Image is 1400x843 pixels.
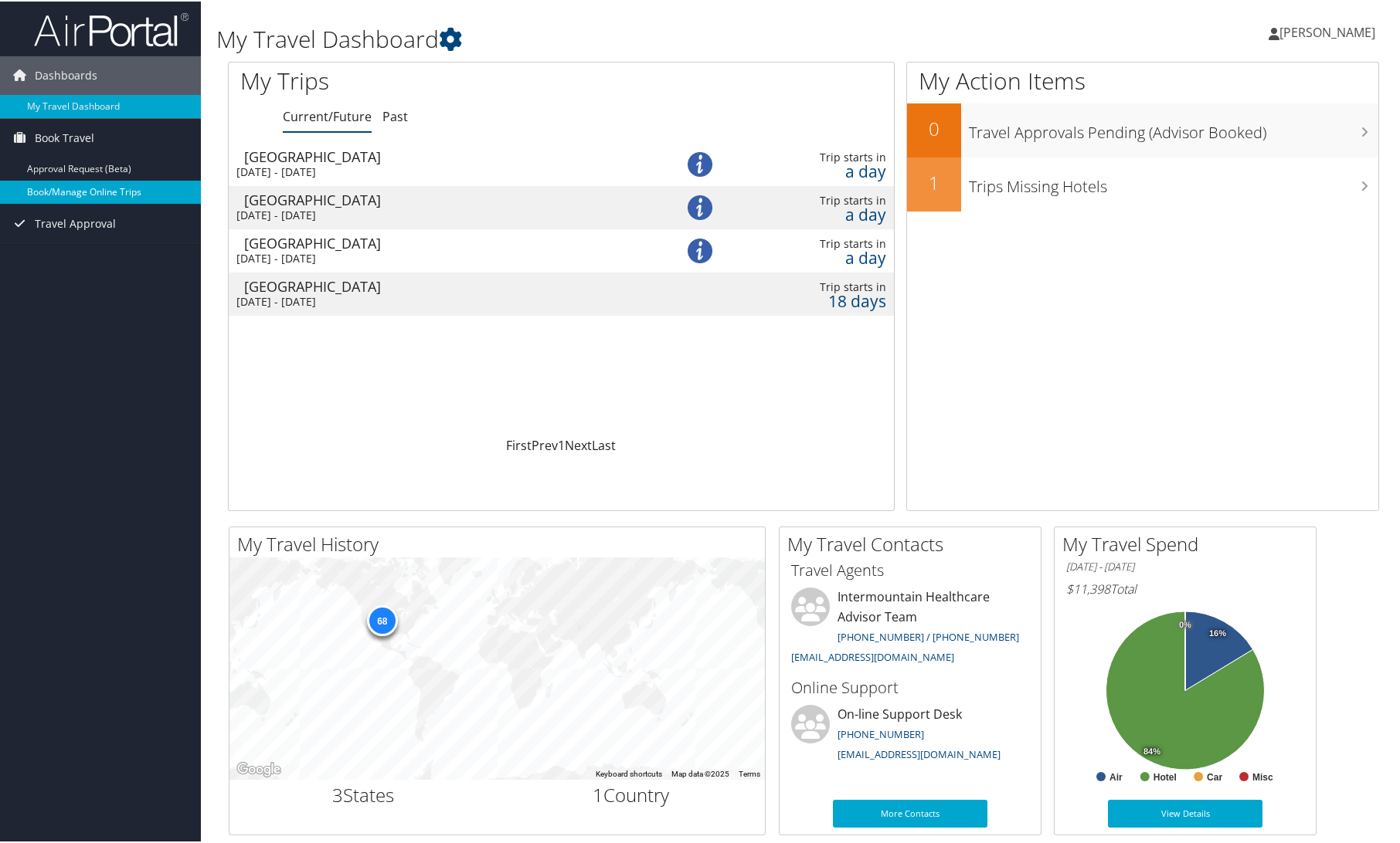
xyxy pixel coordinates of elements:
[509,780,754,807] h2: Country
[244,235,647,249] div: [GEOGRAPHIC_DATA]
[35,203,116,242] span: Travel Approval
[1062,530,1316,556] h2: My Travel Spend
[283,107,372,124] a: Current/Future
[838,746,1001,760] a: [EMAIL_ADDRESS][DOMAIN_NAME]
[1279,22,1375,39] span: [PERSON_NAME]
[749,192,886,206] div: Trip starts in
[532,435,558,452] a: Prev
[1109,770,1123,781] text: Air
[236,293,639,307] div: [DATE] - [DATE]
[1207,770,1222,781] text: Car
[1066,558,1304,573] h6: [DATE] - [DATE]
[749,293,886,306] div: 18 days
[216,22,999,54] h1: My Travel Dashboard
[1252,770,1273,781] text: Misc
[791,648,954,662] a: [EMAIL_ADDRESS][DOMAIN_NAME]
[244,148,647,162] div: [GEOGRAPHIC_DATA]
[233,758,284,778] a: Open this area in Google Maps (opens a new window)
[366,604,397,635] div: 68
[791,675,1029,697] h3: Online Support
[332,780,343,806] span: 3
[969,113,1378,142] h3: Travel Approvals Pending (Advisor Booked)
[783,586,1037,669] li: Intermountain Healthcare Advisor Team
[749,279,886,293] div: Trip starts in
[907,168,961,195] h2: 1
[671,768,729,777] span: Map data ©2025
[35,55,97,93] span: Dashboards
[969,167,1378,196] h3: Trips Missing Hotels
[787,530,1041,556] h2: My Travel Contacts
[907,63,1378,96] h1: My Action Items
[838,628,1019,642] a: [PHONE_NUMBER] / [PHONE_NUMBER]
[907,114,961,140] h2: 0
[592,435,616,452] a: Last
[907,156,1378,210] a: 1Trips Missing Hotels
[907,102,1378,156] a: 0Travel Approvals Pending (Advisor Booked)
[236,207,639,221] div: [DATE] - [DATE]
[833,798,987,826] a: More Contacts
[1209,628,1226,637] tspan: 16%
[739,768,760,777] a: Terms (opens in new tab)
[240,63,605,96] h1: My Trips
[1066,579,1304,596] h6: Total
[593,780,603,806] span: 1
[241,780,486,807] h2: States
[34,10,189,46] img: airportal-logo.png
[688,237,712,262] img: alert-flat-solid-info.png
[565,435,592,452] a: Next
[791,558,1029,580] h3: Travel Agents
[783,703,1037,767] li: On-line Support Desk
[1269,8,1391,54] a: [PERSON_NAME]
[1108,798,1262,826] a: View Details
[688,194,712,218] img: alert-flat-solid-info.png
[236,164,639,178] div: [DATE] - [DATE]
[1154,770,1177,781] text: Hotel
[749,249,886,263] div: a day
[749,149,886,163] div: Trip starts in
[244,191,647,205] div: [GEOGRAPHIC_DATA]
[35,117,94,156] span: Book Travel
[1143,746,1160,755] tspan: 84%
[1066,579,1110,596] span: $11,398
[749,235,886,249] div: Trip starts in
[749,206,886,220] div: a day
[236,250,639,264] div: [DATE] - [DATE]
[688,151,712,175] img: alert-flat-solid-info.png
[838,726,924,740] a: [PHONE_NUMBER]
[749,163,886,177] div: a day
[506,435,532,452] a: First
[382,107,408,124] a: Past
[596,767,662,778] button: Keyboard shortcuts
[558,435,565,452] a: 1
[237,530,765,556] h2: My Travel History
[244,278,647,292] div: [GEOGRAPHIC_DATA]
[233,758,284,778] img: Google
[1179,619,1191,628] tspan: 0%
